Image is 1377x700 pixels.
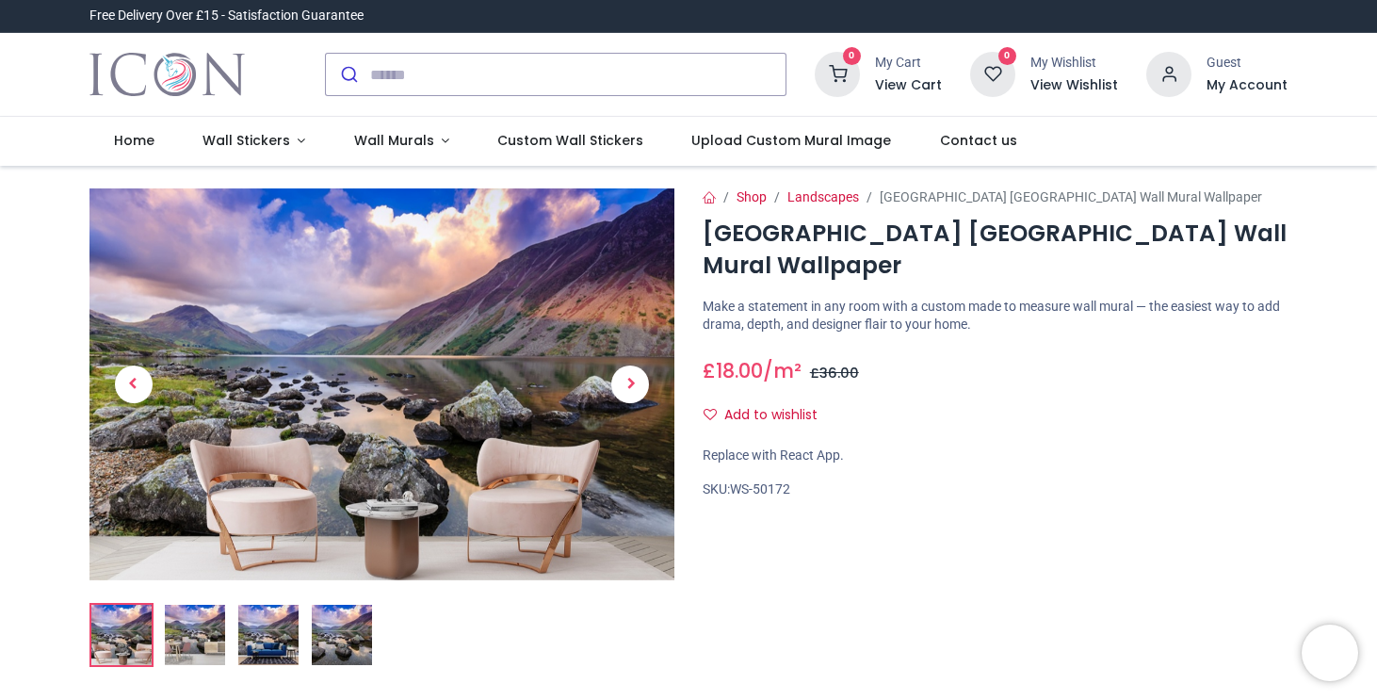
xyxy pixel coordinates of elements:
iframe: Brevo live chat [1302,625,1358,681]
a: 0 [970,66,1015,81]
a: Shop [737,189,767,204]
a: Next [587,247,674,521]
img: Mountain Landscape Lake District Cumbria Wall Mural Wallpaper [89,188,674,580]
span: Previous [115,366,153,403]
div: Guest [1207,54,1288,73]
a: Wall Stickers [178,117,330,166]
sup: 0 [843,47,861,65]
span: Home [114,131,154,150]
img: Icon Wall Stickers [89,48,245,101]
div: My Cart [875,54,942,73]
div: Free Delivery Over £15 - Satisfaction Guarantee [89,7,364,25]
div: My Wishlist [1030,54,1118,73]
span: £ [810,364,859,383]
span: Custom Wall Stickers [497,131,643,150]
div: Replace with React App. [703,447,1288,465]
a: Landscapes [787,189,859,204]
span: Upload Custom Mural Image [691,131,891,150]
div: SKU: [703,480,1288,499]
a: 0 [815,66,860,81]
sup: 0 [998,47,1016,65]
button: Submit [326,54,370,95]
span: Contact us [940,131,1017,150]
img: WS-50172-03 [238,605,299,665]
img: WS-50172-02 [165,605,225,665]
a: Previous [89,247,177,521]
span: 36.00 [819,364,859,383]
iframe: Customer reviews powered by Trustpilot [892,7,1288,25]
a: My Account [1207,76,1288,95]
a: Wall Murals [330,117,474,166]
p: Make a statement in any room with a custom made to measure wall mural — the easiest way to add dr... [703,298,1288,334]
img: WS-50172-04 [312,605,372,665]
a: Logo of Icon Wall Stickers [89,48,245,101]
span: [GEOGRAPHIC_DATA] [GEOGRAPHIC_DATA] Wall Mural Wallpaper [880,189,1262,204]
span: 18.00 [716,357,763,384]
a: View Wishlist [1030,76,1118,95]
h1: [GEOGRAPHIC_DATA] [GEOGRAPHIC_DATA] Wall Mural Wallpaper [703,218,1288,283]
span: Next [611,366,649,403]
span: Wall Murals [354,131,434,150]
button: Add to wishlistAdd to wishlist [703,399,834,431]
i: Add to wishlist [704,408,717,421]
span: £ [703,357,763,384]
span: /m² [763,357,802,384]
span: WS-50172 [730,481,790,497]
span: Wall Stickers [202,131,290,150]
a: View Cart [875,76,942,95]
img: Mountain Landscape Lake District Cumbria Wall Mural Wallpaper [91,605,152,665]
